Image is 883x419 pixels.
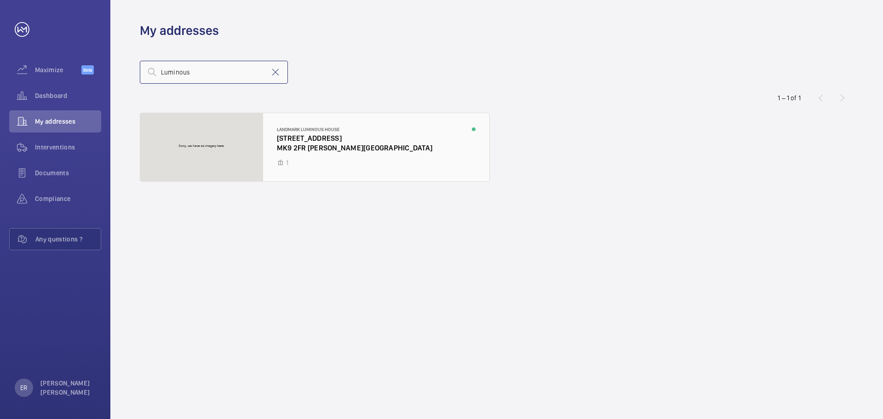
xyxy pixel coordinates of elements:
[35,168,101,178] span: Documents
[35,117,101,126] span: My addresses
[778,93,801,103] div: 1 – 1 of 1
[35,91,101,100] span: Dashboard
[35,194,101,203] span: Compliance
[40,379,96,397] p: [PERSON_NAME] [PERSON_NAME]
[35,235,101,244] span: Any questions ?
[81,65,94,75] span: Beta
[140,22,219,39] h1: My addresses
[140,61,288,84] input: Search by address
[35,65,81,75] span: Maximize
[20,383,27,392] p: ER
[35,143,101,152] span: Interventions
